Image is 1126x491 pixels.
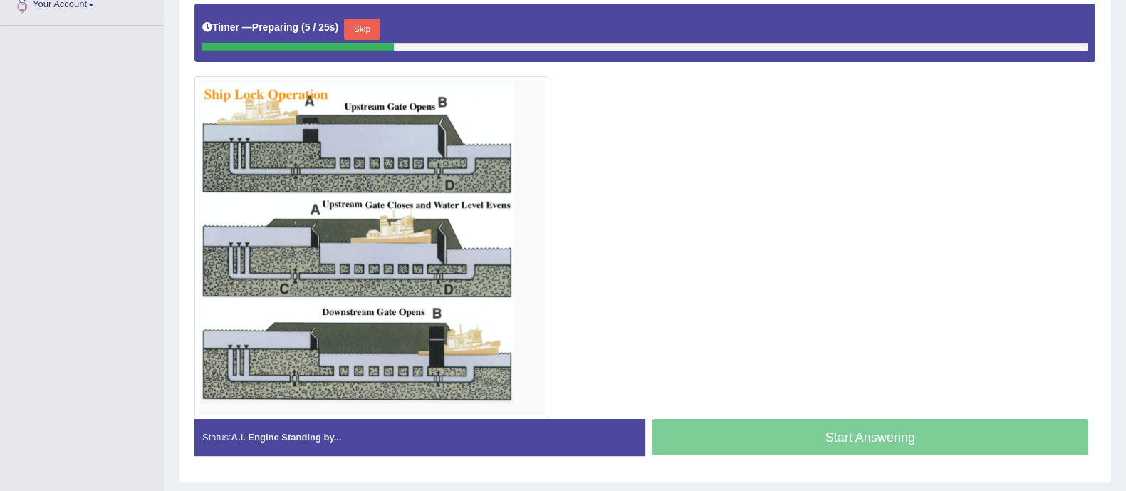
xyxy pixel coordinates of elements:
[231,432,341,443] strong: A.I. Engine Standing by...
[344,19,380,40] button: Skip
[335,21,339,33] b: )
[202,22,338,33] h5: Timer —
[301,21,305,33] b: (
[305,21,335,33] b: 5 / 25s
[194,419,645,455] div: Status:
[252,21,298,33] b: Preparing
